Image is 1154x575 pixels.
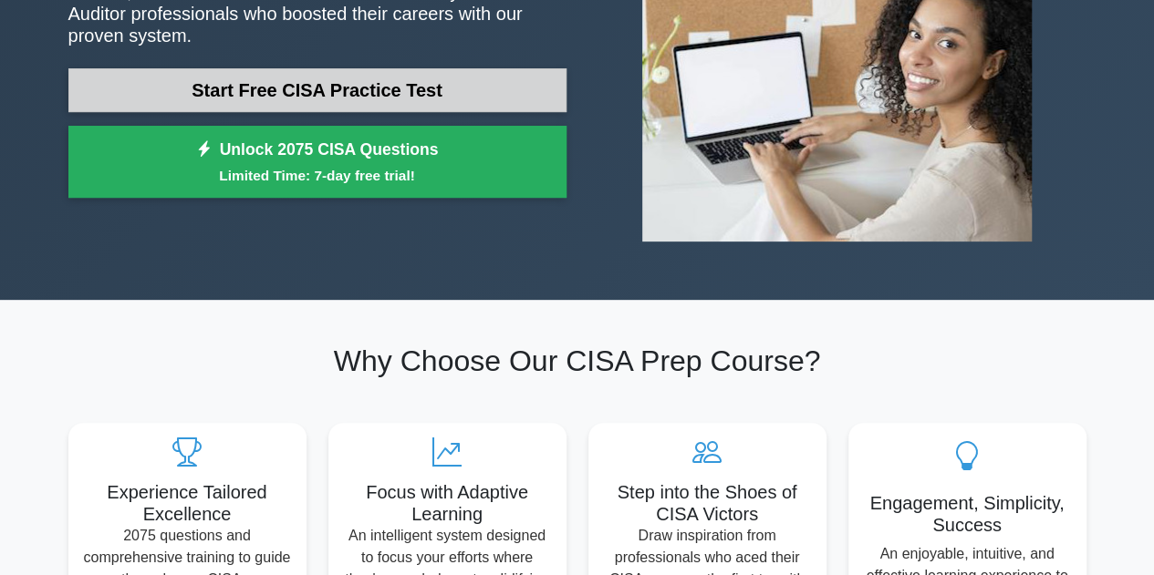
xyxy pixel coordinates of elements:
h5: Engagement, Simplicity, Success [863,492,1072,536]
a: Start Free CISA Practice Test [68,68,567,112]
h5: Focus with Adaptive Learning [343,481,552,525]
h2: Why Choose Our CISA Prep Course? [68,344,1086,378]
small: Limited Time: 7-day free trial! [91,165,544,186]
a: Unlock 2075 CISA QuestionsLimited Time: 7-day free trial! [68,126,567,199]
h5: Experience Tailored Excellence [83,481,292,525]
h5: Step into the Shoes of CISA Victors [603,481,812,525]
